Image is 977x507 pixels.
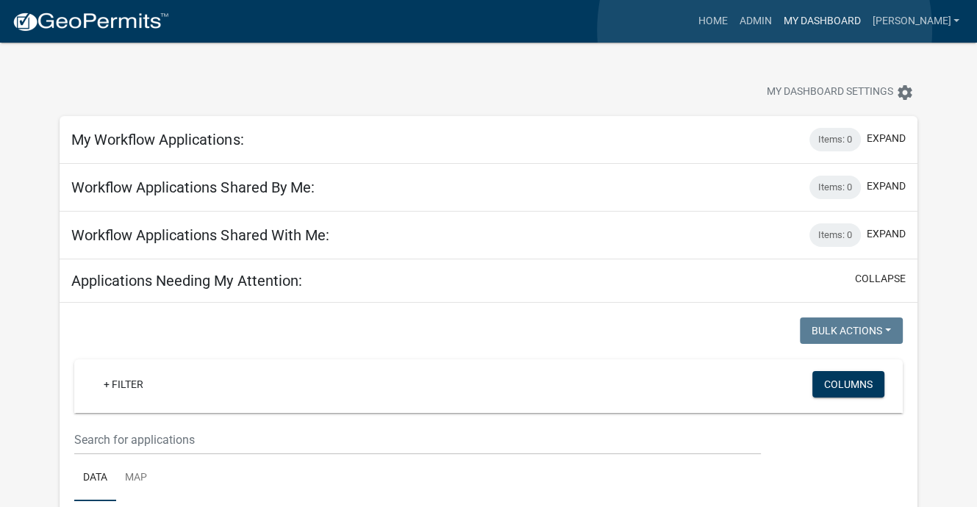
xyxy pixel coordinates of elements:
[92,371,155,398] a: + Filter
[867,179,906,194] button: expand
[116,455,156,502] a: Map
[692,7,733,35] a: Home
[866,7,965,35] a: [PERSON_NAME]
[71,179,314,196] h5: Workflow Applications Shared By Me:
[867,226,906,242] button: expand
[896,84,914,101] i: settings
[800,317,903,344] button: Bulk Actions
[809,223,861,247] div: Items: 0
[867,131,906,146] button: expand
[71,131,243,148] h5: My Workflow Applications:
[733,7,777,35] a: Admin
[71,272,301,290] h5: Applications Needing My Attention:
[777,7,866,35] a: My Dashboard
[74,425,760,455] input: Search for applications
[812,371,884,398] button: Columns
[755,78,926,107] button: My Dashboard Settingssettings
[74,455,116,502] a: Data
[71,226,329,244] h5: Workflow Applications Shared With Me:
[855,271,906,287] button: collapse
[809,176,861,199] div: Items: 0
[809,128,861,151] div: Items: 0
[767,84,893,101] span: My Dashboard Settings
